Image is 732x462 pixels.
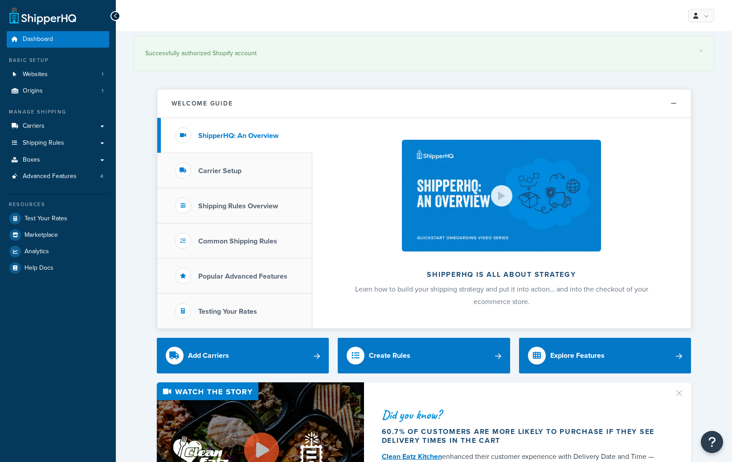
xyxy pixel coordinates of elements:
div: Did you know? [382,409,663,421]
h3: Popular Advanced Features [198,272,287,280]
div: Successfully authorized Shopify account [145,47,703,60]
span: Marketplace [25,231,58,239]
a: Carriers [7,118,109,134]
img: ShipperHQ is all about strategy [402,140,601,251]
span: Boxes [23,156,40,164]
div: Resources [7,201,109,208]
a: Explore Features [519,338,691,373]
h2: ShipperHQ is all about strategy [336,271,667,279]
div: Create Rules [369,349,410,362]
span: Advanced Features [23,173,77,180]
a: Advanced Features4 [7,168,109,185]
h3: Carrier Setup [198,167,241,175]
span: 1 [102,71,103,78]
div: Add Carriers [188,349,229,362]
button: Open Resource Center [701,431,723,453]
span: Help Docs [25,264,53,272]
li: Websites [7,66,109,83]
a: Marketplace [7,227,109,243]
a: Websites1 [7,66,109,83]
span: Websites [23,71,48,78]
a: Clean Eatz Kitchen [382,451,442,462]
li: Advanced Features [7,168,109,185]
a: Create Rules [338,338,510,373]
a: × [699,47,703,54]
div: Explore Features [550,349,605,362]
span: Dashboard [23,36,53,43]
div: Basic Setup [7,57,109,64]
li: Origins [7,83,109,99]
span: 4 [100,173,103,180]
span: Learn how to build your shipping strategy and put it into action… and into the checkout of your e... [355,284,648,307]
span: Shipping Rules [23,139,64,147]
a: Shipping Rules [7,135,109,151]
a: Test Your Rates [7,211,109,227]
div: Manage Shipping [7,108,109,116]
span: Carriers [23,122,45,130]
span: Test Your Rates [25,215,67,223]
span: Analytics [25,248,49,255]
h3: Testing Your Rates [198,308,257,316]
h3: ShipperHQ: An Overview [198,132,278,140]
a: Help Docs [7,260,109,276]
span: 1 [102,87,103,95]
a: Origins1 [7,83,109,99]
span: Origins [23,87,43,95]
h3: Common Shipping Rules [198,237,277,245]
div: 60.7% of customers are more likely to purchase if they see delivery times in the cart [382,427,663,445]
h2: Welcome Guide [172,100,233,107]
a: Dashboard [7,31,109,48]
a: Add Carriers [157,338,329,373]
h3: Shipping Rules Overview [198,202,278,210]
a: Analytics [7,243,109,259]
a: Boxes [7,152,109,168]
button: Welcome Guide [157,89,691,118]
